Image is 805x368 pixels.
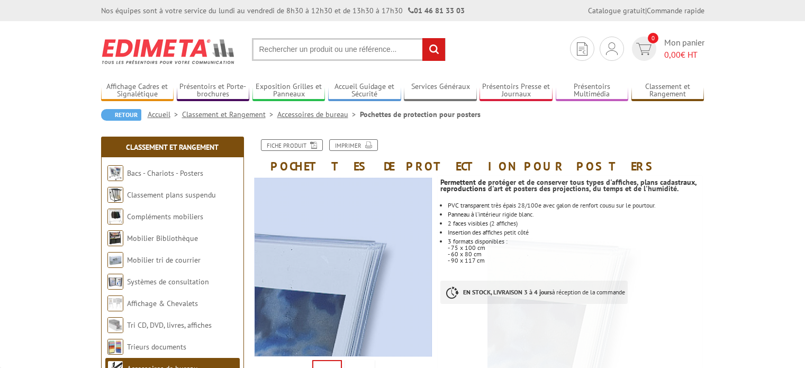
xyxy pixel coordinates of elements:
[127,234,198,243] a: Mobilier Bibliothèque
[101,82,174,100] a: Affichage Cadres et Signalétique
[127,342,186,352] a: Trieurs documents
[277,110,360,119] a: Accessoires de bureau
[107,209,123,225] img: Compléments mobiliers
[182,110,277,119] a: Classement et Rangement
[107,339,123,355] img: Trieurs documents
[127,299,198,308] a: Affichage & Chevalets
[252,38,446,61] input: Rechercher un produit ou une référence...
[636,43,652,55] img: devis rapide
[422,38,445,61] input: rechercher
[177,82,250,100] a: Présentoirs et Porte-brochures
[647,6,704,15] a: Commande rapide
[252,82,325,100] a: Exposition Grilles et Panneaux
[664,37,704,61] span: Mon panier
[664,49,704,61] span: € HT
[126,142,219,152] a: Classement et Rangement
[480,82,553,100] a: Présentoirs Presse et Journaux
[107,187,123,203] img: Classement plans suspendu
[577,42,587,56] img: devis rapide
[107,317,123,333] img: Tri CD, DVD, livres, affiches
[148,110,182,119] a: Accueil
[648,33,658,43] span: 0
[127,255,201,265] a: Mobilier tri de courrier
[404,82,477,100] a: Services Généraux
[127,277,209,286] a: Systèmes de consultation
[261,139,323,151] a: Fiche produit
[127,190,216,200] a: Classement plans suspendu
[107,295,123,311] img: Affichage & Chevalets
[107,274,123,290] img: Systèmes de consultation
[329,139,378,151] a: Imprimer
[606,42,618,55] img: devis rapide
[556,82,629,100] a: Présentoirs Multimédia
[107,230,123,246] img: Mobilier Bibliothèque
[631,82,704,100] a: Classement et Rangement
[629,37,704,61] a: devis rapide 0 Mon panier 0,00€ HT
[107,165,123,181] img: Bacs - Chariots - Posters
[588,6,645,15] a: Catalogue gratuit
[101,32,236,71] img: Edimeta
[328,82,401,100] a: Accueil Guidage et Sécurité
[664,49,681,60] span: 0,00
[127,320,212,330] a: Tri CD, DVD, livres, affiches
[127,212,203,221] a: Compléments mobiliers
[588,5,704,16] div: |
[101,5,465,16] div: Nos équipes sont à votre service du lundi au vendredi de 8h30 à 12h30 et de 13h30 à 17h30
[360,109,481,120] li: Pochettes de protection pour posters
[101,109,141,121] a: Retour
[107,252,123,268] img: Mobilier tri de courrier
[127,168,203,178] a: Bacs - Chariots - Posters
[408,6,465,15] strong: 01 46 81 33 03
